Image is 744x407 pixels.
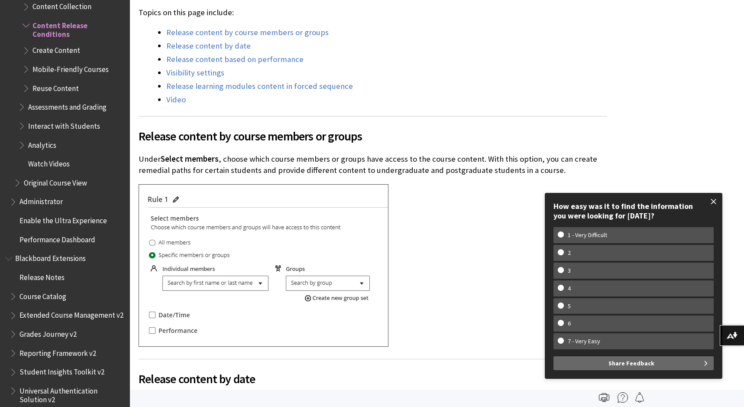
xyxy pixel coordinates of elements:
[599,392,609,403] img: Print
[28,138,56,150] span: Analytics
[139,7,607,18] p: Topics on this page include:
[558,285,581,292] w-span: 4
[19,270,65,282] span: Release Notes
[553,356,714,370] button: Share Feedback
[19,195,63,206] span: Administrator
[558,303,581,310] w-span: 5
[32,81,79,93] span: Reuse Content
[139,127,607,145] span: Release content by course members or groups
[139,153,607,176] p: Under , choose which course members or groups have access to the course content. With this option...
[19,232,95,244] span: Performance Dashboard
[139,184,388,347] img: Select member options for release condition rules
[608,356,654,370] span: Share Feedback
[19,365,104,377] span: Student Insights Toolkit v2
[166,27,329,38] a: Release content by course members or groups
[139,370,607,388] span: Release content by date
[161,154,219,164] span: Select members
[558,338,610,345] w-span: 7 - Very Easy
[166,68,224,78] a: Visibility settings
[166,54,304,65] a: Release content based on performance
[19,308,123,320] span: Extended Course Management v2
[5,251,125,404] nav: Book outline for Blackboard Extensions
[166,94,186,105] a: Video
[634,392,645,403] img: Follow this page
[32,43,80,55] span: Create Content
[618,392,628,403] img: More help
[166,41,251,51] a: Release content by date
[15,251,86,263] span: Blackboard Extensions
[28,156,70,168] span: Watch Videos
[553,202,714,220] div: How easy was it to find the information you were looking for [DATE]?
[32,18,124,39] span: Content Release Conditions
[19,289,66,301] span: Course Catalog
[19,346,96,358] span: Reporting Framework v2
[28,119,100,130] span: Interact with Students
[28,100,107,111] span: Assessments and Grading
[32,62,109,74] span: Mobile-Friendly Courses
[19,384,124,404] span: Universal Authentication Solution v2
[19,213,107,225] span: Enable the Ultra Experience
[558,231,617,239] w-span: 1 - Very Difficult
[166,81,353,91] a: Release learning modules content in forced sequence
[558,320,581,327] w-span: 6
[558,249,581,257] w-span: 2
[24,176,87,187] span: Original Course View
[558,267,581,274] w-span: 3
[19,327,77,339] span: Grades Journey v2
